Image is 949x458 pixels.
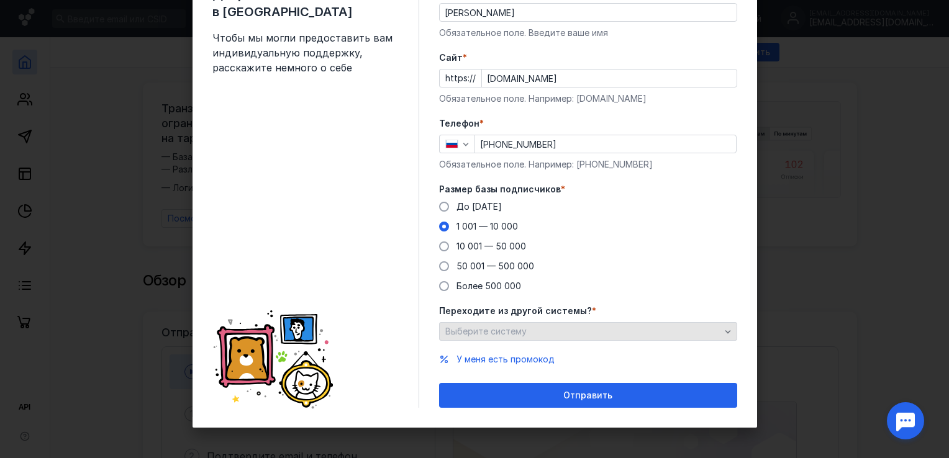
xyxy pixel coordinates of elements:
span: 1 001 — 10 000 [456,221,518,231]
button: Отправить [439,383,737,408]
span: Более 500 000 [456,281,521,291]
span: Cайт [439,52,463,64]
div: Обязательное поле. Введите ваше имя [439,27,737,39]
span: 10 001 — 50 000 [456,241,526,251]
span: Чтобы мы могли предоставить вам индивидуальную поддержку, расскажите немного о себе [212,30,399,75]
span: 50 001 — 500 000 [456,261,534,271]
button: Выберите систему [439,322,737,341]
button: У меня есть промокод [456,353,555,366]
span: У меня есть промокод [456,354,555,364]
span: Телефон [439,117,479,130]
span: Размер базы подписчиков [439,183,561,195]
span: До [DATE] [456,201,502,212]
span: Выберите систему [445,326,527,336]
span: Отправить [563,390,612,401]
span: Переходите из другой системы? [439,305,592,317]
div: Обязательное поле. Например: [PHONE_NUMBER] [439,158,737,171]
div: Обязательное поле. Например: [DOMAIN_NAME] [439,92,737,105]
